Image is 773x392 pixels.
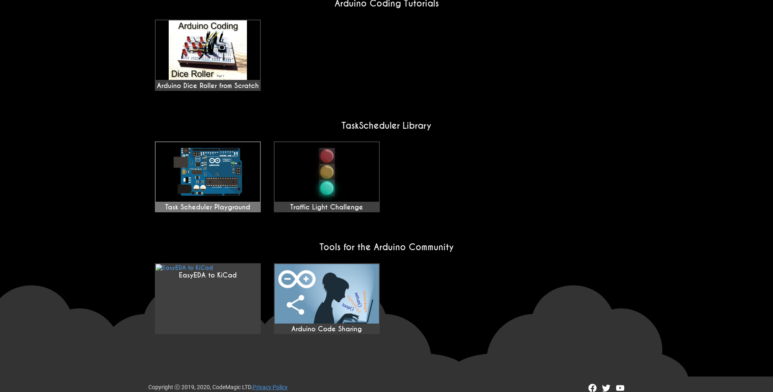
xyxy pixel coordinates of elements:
div: Task Scheduler Playground [156,203,260,211]
a: Traffic Light Challenge [274,141,380,212]
div: Traffic Light Challenge [275,203,379,211]
a: EasyEDA to KiCad [155,263,261,334]
img: EasyEDA to KiCad [275,264,379,324]
a: Task Scheduler Playground [155,141,261,212]
a: Arduino Code Sharing [274,263,380,334]
a: Arduino Dice Roller from Scratch [155,20,261,91]
img: Traffic Light Challenge [275,142,379,202]
div: Arduino Code Sharing [275,325,379,333]
h2: TaskScheduler Library [148,120,625,131]
h2: Tools for the Arduino Community [148,242,625,253]
a: Privacy Policy [253,384,288,390]
img: EasyEDA to KiCad [156,264,213,271]
img: Task Scheduler Playground [156,142,260,202]
div: EasyEDA to KiCad [156,271,260,280]
img: maxresdefault.jpg [156,20,260,80]
div: Arduino Dice Roller from Scratch [156,20,260,90]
